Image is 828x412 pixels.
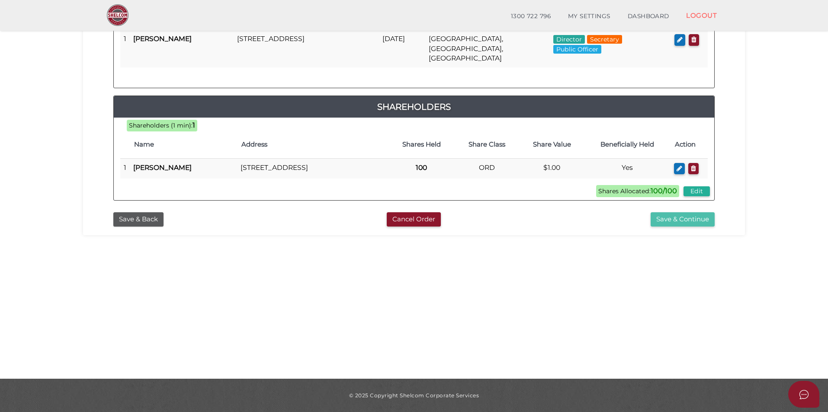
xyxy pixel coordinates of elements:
span: Shares Allocated: [596,185,679,197]
h4: Share Value [524,141,580,148]
button: Cancel Order [387,212,441,227]
button: Open asap [788,381,819,408]
b: 1 [193,121,195,129]
td: [GEOGRAPHIC_DATA], [GEOGRAPHIC_DATA], [GEOGRAPHIC_DATA] [425,30,549,67]
h4: Name [134,141,233,148]
td: [STREET_ADDRESS] [234,30,379,67]
button: Save & Back [113,212,164,227]
td: ORD [454,158,519,179]
b: 100/100 [651,187,677,195]
h4: Shares Held [393,141,450,148]
b: 100 [416,163,427,172]
a: Shareholders [114,100,714,114]
h4: Address [241,141,384,148]
h4: Share Class [459,141,515,148]
a: 1300 722 796 [502,8,559,25]
button: Save & Continue [651,212,715,227]
div: © 2025 Copyright Shelcom Corporate Services [90,392,738,399]
td: Yes [584,158,671,179]
td: $1.00 [520,158,584,179]
span: Shareholders (1 min): [129,121,193,129]
b: [PERSON_NAME] [133,35,192,43]
td: [STREET_ADDRESS] [237,158,388,179]
a: MY SETTINGS [559,8,619,25]
h4: Action [675,141,703,148]
span: Secretary [587,35,622,44]
a: DASHBOARD [619,8,678,25]
button: Edit [684,186,710,196]
td: 1 [120,30,130,67]
b: [PERSON_NAME] [133,163,192,172]
span: Director [553,35,585,44]
span: Public Officer [553,45,601,54]
h4: Beneficially Held [589,141,666,148]
td: [DATE] [379,30,425,67]
a: LOGOUT [677,6,725,24]
td: 1 [120,158,130,179]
